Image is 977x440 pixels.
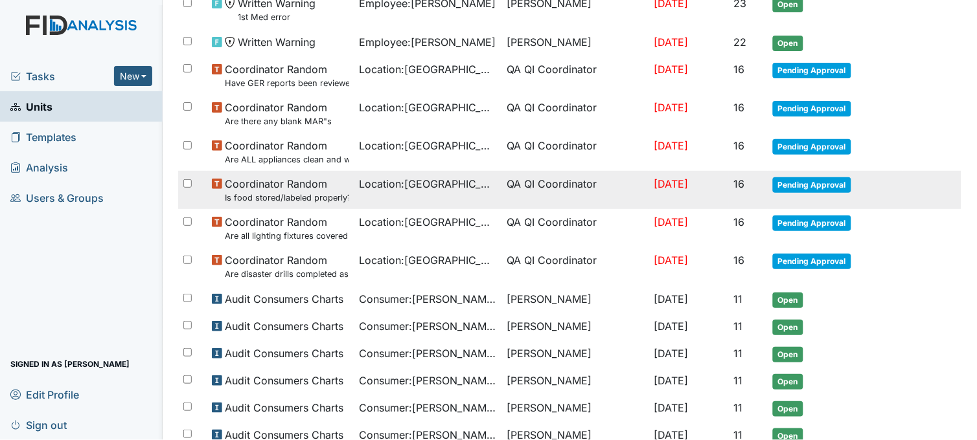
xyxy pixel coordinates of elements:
[501,133,649,171] td: QA QI Coordinator
[501,94,649,133] td: QA QI Coordinator
[225,346,343,361] span: Audit Consumers Charts
[225,176,349,204] span: Coordinator Random Is food stored/labeled properly?
[225,138,349,166] span: Coordinator Random Are ALL appliances clean and working properly?
[360,291,496,307] span: Consumer : [PERSON_NAME]
[734,320,743,333] span: 11
[225,115,332,127] small: Are there any blank MAR"s
[501,395,649,422] td: [PERSON_NAME]
[501,29,649,56] td: [PERSON_NAME]
[501,368,649,395] td: [PERSON_NAME]
[734,215,745,228] span: 16
[734,374,743,387] span: 11
[654,320,689,333] span: [DATE]
[225,100,332,127] span: Coordinator Random Are there any blank MAR"s
[654,254,689,267] span: [DATE]
[360,100,496,115] span: Location : [GEOGRAPHIC_DATA]
[654,374,689,387] span: [DATE]
[654,36,689,49] span: [DATE]
[501,286,649,313] td: [PERSON_NAME]
[734,177,745,190] span: 16
[501,171,649,209] td: QA QI Coordinator
[225,252,349,280] span: Coordinator Random Are disaster drills completed as scheduled?
[360,61,496,77] span: Location : [GEOGRAPHIC_DATA]
[773,36,803,51] span: Open
[10,69,114,84] a: Tasks
[773,320,803,335] span: Open
[360,400,496,415] span: Consumer : [PERSON_NAME]
[654,347,689,360] span: [DATE]
[773,254,851,269] span: Pending Approval
[10,96,52,116] span: Units
[501,247,649,285] td: QA QI Coordinator
[225,318,343,334] span: Audit Consumers Charts
[501,340,649,368] td: [PERSON_NAME]
[238,34,316,50] span: Written Warning
[360,373,496,388] span: Consumer : [PERSON_NAME]
[360,138,496,153] span: Location : [GEOGRAPHIC_DATA]
[501,209,649,247] td: QA QI Coordinator
[773,347,803,362] span: Open
[360,252,496,268] span: Location : [GEOGRAPHIC_DATA]
[10,354,130,374] span: Signed in as [PERSON_NAME]
[654,101,689,114] span: [DATE]
[773,177,851,193] span: Pending Approval
[654,139,689,152] span: [DATE]
[225,192,349,204] small: Is food stored/labeled properly?
[10,384,79,404] span: Edit Profile
[734,347,743,360] span: 11
[360,176,496,192] span: Location : [GEOGRAPHIC_DATA]
[654,401,689,414] span: [DATE]
[360,346,496,361] span: Consumer : [PERSON_NAME]
[360,318,496,334] span: Consumer : [PERSON_NAME]
[734,292,743,305] span: 11
[734,139,745,152] span: 16
[773,292,803,308] span: Open
[773,139,851,155] span: Pending Approval
[773,401,803,417] span: Open
[225,61,349,89] span: Coordinator Random Have GER reports been reviewed by managers within 72 hours of occurrence?
[225,230,349,242] small: Are all lighting fixtures covered and free of debris?
[225,214,349,242] span: Coordinator Random Are all lighting fixtures covered and free of debris?
[654,215,689,228] span: [DATE]
[360,214,496,230] span: Location : [GEOGRAPHIC_DATA]
[773,101,851,116] span: Pending Approval
[734,36,747,49] span: 22
[10,157,68,177] span: Analysis
[654,292,689,305] span: [DATE]
[225,77,349,89] small: Have GER reports been reviewed by managers within 72 hours of occurrence?
[773,63,851,78] span: Pending Approval
[225,153,349,166] small: Are ALL appliances clean and working properly?
[501,313,649,340] td: [PERSON_NAME]
[10,188,104,208] span: Users & Groups
[501,56,649,94] td: QA QI Coordinator
[10,415,67,435] span: Sign out
[10,127,76,147] span: Templates
[734,63,745,76] span: 16
[225,268,349,280] small: Are disaster drills completed as scheduled?
[225,400,343,415] span: Audit Consumers Charts
[734,401,743,414] span: 11
[238,11,316,23] small: 1st Med error
[734,101,745,114] span: 16
[773,374,803,390] span: Open
[654,63,689,76] span: [DATE]
[773,215,851,231] span: Pending Approval
[114,66,153,86] button: New
[225,291,343,307] span: Audit Consumers Charts
[360,34,496,50] span: Employee : [PERSON_NAME]
[734,254,745,267] span: 16
[225,373,343,388] span: Audit Consumers Charts
[654,177,689,190] span: [DATE]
